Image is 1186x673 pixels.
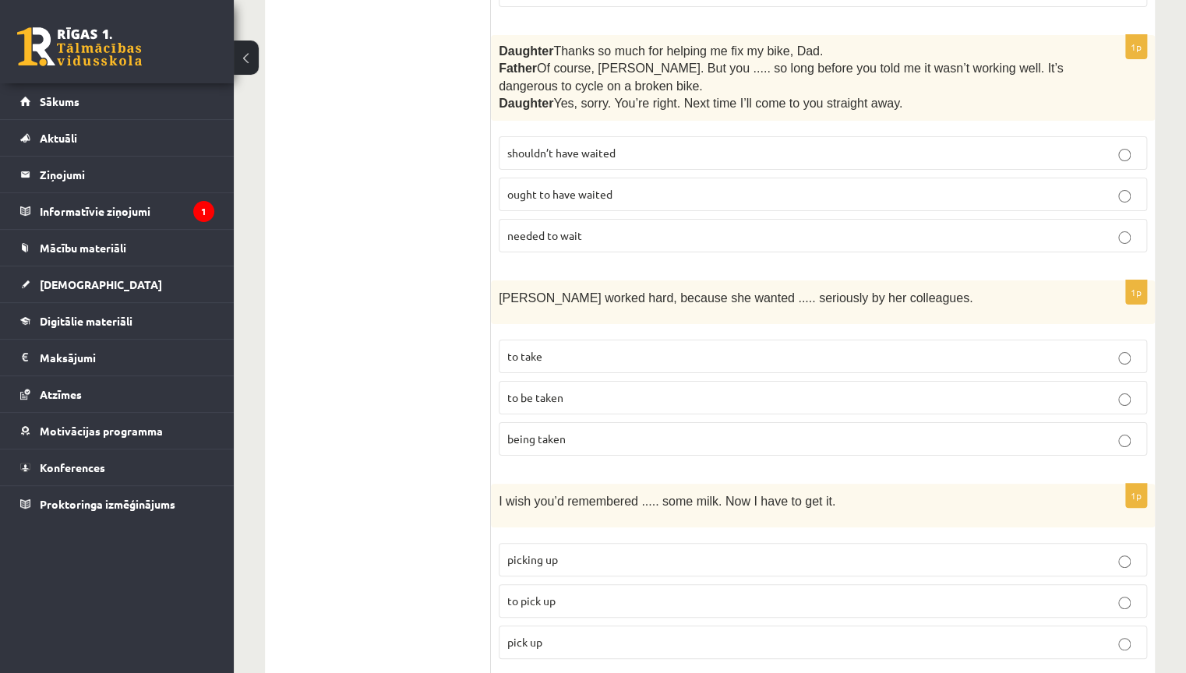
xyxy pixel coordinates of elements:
[507,146,616,160] span: shouldn’t have waited
[1118,435,1131,447] input: being taken
[1118,352,1131,365] input: to take
[1118,393,1131,406] input: to be taken
[499,97,553,110] span: Daughter
[20,303,214,339] a: Digitālie materiāli
[20,486,214,522] a: Proktoringa izmēģinājums
[507,228,582,242] span: needed to wait
[40,241,126,255] span: Mācību materiāli
[507,349,542,363] span: to take
[507,187,612,201] span: ought to have waited
[20,193,214,229] a: Informatīvie ziņojumi1
[40,94,79,108] span: Sākums
[1118,231,1131,244] input: needed to wait
[20,230,214,266] a: Mācību materiāli
[1125,483,1147,508] p: 1p
[1125,280,1147,305] p: 1p
[20,120,214,156] a: Aktuāli
[553,44,823,58] span: Thanks so much for helping me fix my bike, Dad.
[1125,34,1147,59] p: 1p
[20,340,214,375] a: Maksājumi
[499,291,972,305] span: [PERSON_NAME] worked hard, because she wanted ..... seriously by her colleagues.
[20,449,214,485] a: Konferences
[40,157,214,192] legend: Ziņojumi
[40,277,162,291] span: [DEMOGRAPHIC_DATA]
[193,201,214,222] i: 1
[40,193,214,229] legend: Informatīvie ziņojumi
[507,390,563,404] span: to be taken
[40,387,82,401] span: Atzīmes
[1118,190,1131,203] input: ought to have waited
[40,340,214,375] legend: Maksājumi
[507,635,542,649] span: pick up
[40,314,132,328] span: Digitālie materiāli
[20,413,214,449] a: Motivācijas programma
[40,497,175,511] span: Proktoringa izmēģinājums
[20,376,214,412] a: Atzīmes
[499,44,553,58] span: Daughter
[20,83,214,119] a: Sākums
[553,97,902,110] span: Yes, sorry. You’re right. Next time I’ll come to you straight away.
[17,27,142,66] a: Rīgas 1. Tālmācības vidusskola
[40,424,163,438] span: Motivācijas programma
[20,266,214,302] a: [DEMOGRAPHIC_DATA]
[40,460,105,474] span: Konferences
[1118,555,1131,568] input: picking up
[507,594,556,608] span: to pick up
[20,157,214,192] a: Ziņojumi
[499,495,835,508] span: I wish you’d remembered ..... some milk. Now I have to get it.
[1118,149,1131,161] input: shouldn’t have waited
[507,432,566,446] span: being taken
[1118,638,1131,650] input: pick up
[499,62,1063,92] span: Of course, [PERSON_NAME]. But you ..... so long before you told me it wasn’t working well. It’s d...
[40,131,77,145] span: Aktuāli
[507,552,558,566] span: picking up
[499,62,537,75] span: Father
[1118,597,1131,609] input: to pick up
